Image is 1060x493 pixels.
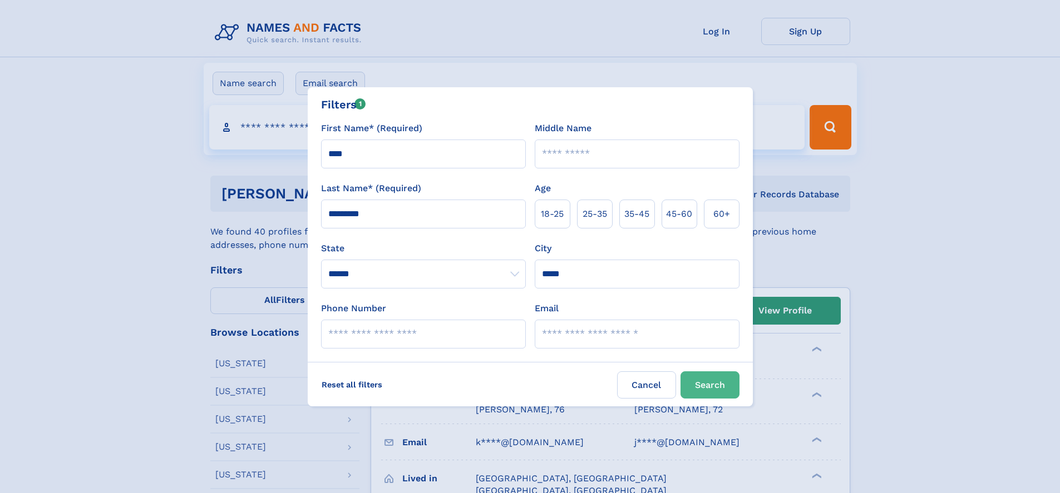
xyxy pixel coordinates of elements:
label: Middle Name [535,122,591,135]
span: 60+ [713,207,730,221]
span: 35‑45 [624,207,649,221]
label: Cancel [617,371,676,399]
label: First Name* (Required) [321,122,422,135]
label: Email [535,302,559,315]
button: Search [681,371,739,399]
label: Last Name* (Required) [321,182,421,195]
label: Reset all filters [314,371,390,398]
span: 18‑25 [541,207,564,221]
span: 25‑35 [583,207,607,221]
label: State [321,242,526,255]
span: 45‑60 [666,207,692,221]
label: City [535,242,551,255]
label: Phone Number [321,302,386,315]
div: Filters [321,96,366,113]
label: Age [535,182,551,195]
